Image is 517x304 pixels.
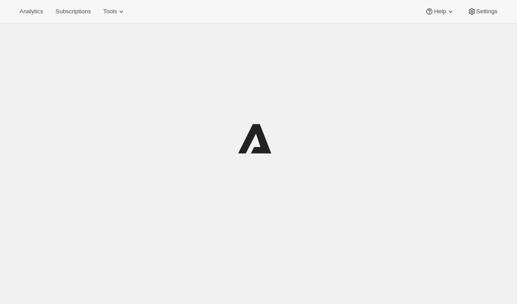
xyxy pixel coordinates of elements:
span: Help [434,8,446,15]
button: Subscriptions [50,5,96,18]
button: Settings [462,5,503,18]
span: Analytics [19,8,43,15]
span: Subscriptions [55,8,91,15]
button: Tools [98,5,131,18]
span: Tools [103,8,117,15]
span: Settings [476,8,498,15]
button: Analytics [14,5,48,18]
button: Help [420,5,460,18]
